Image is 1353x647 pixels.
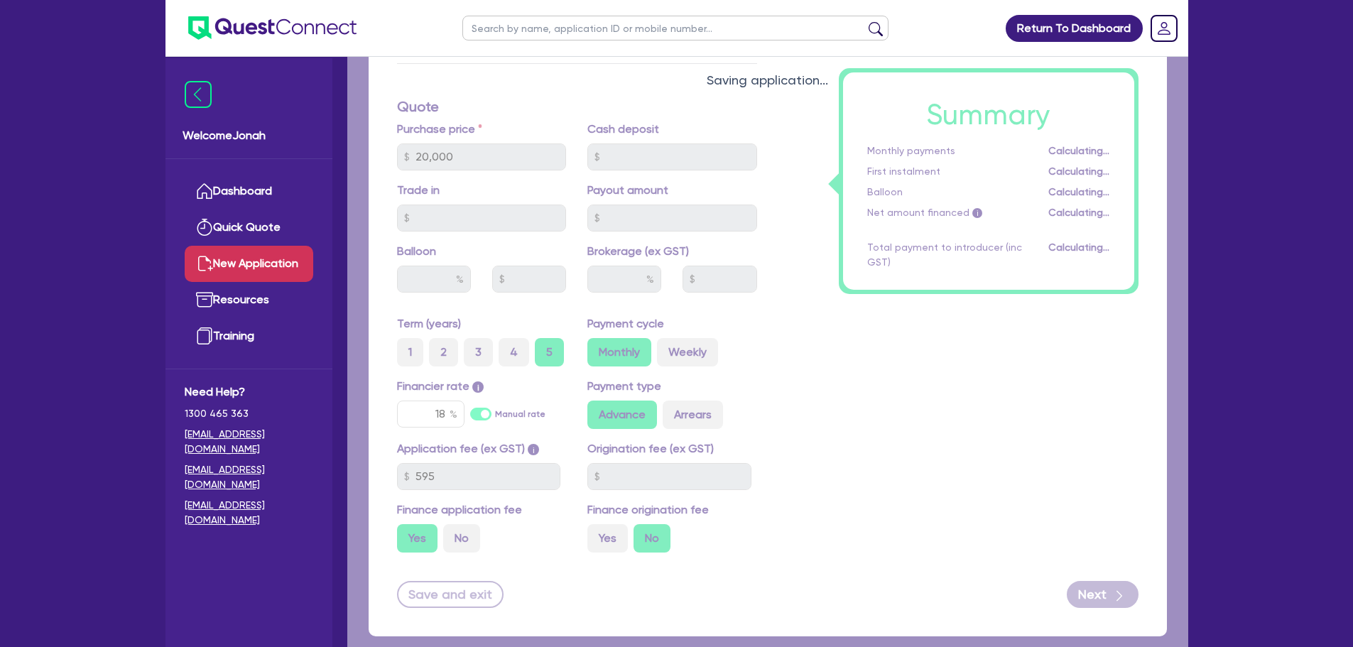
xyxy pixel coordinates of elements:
[196,219,213,236] img: quick-quote
[1146,10,1183,47] a: Dropdown toggle
[185,462,313,492] a: [EMAIL_ADDRESS][DOMAIN_NAME]
[462,16,889,40] input: Search by name, application ID or mobile number...
[183,127,315,144] span: Welcome Jonah
[185,498,313,528] a: [EMAIL_ADDRESS][DOMAIN_NAME]
[196,327,213,344] img: training
[185,173,313,210] a: Dashboard
[185,427,313,457] a: [EMAIL_ADDRESS][DOMAIN_NAME]
[185,282,313,318] a: Resources
[185,406,313,421] span: 1300 465 363
[185,318,313,354] a: Training
[347,70,1188,89] div: Saving application...
[185,210,313,246] a: Quick Quote
[1006,15,1143,42] a: Return To Dashboard
[185,384,313,401] span: Need Help?
[185,246,313,282] a: New Application
[185,81,212,108] img: icon-menu-close
[196,255,213,272] img: new-application
[196,291,213,308] img: resources
[188,16,357,40] img: quest-connect-logo-blue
